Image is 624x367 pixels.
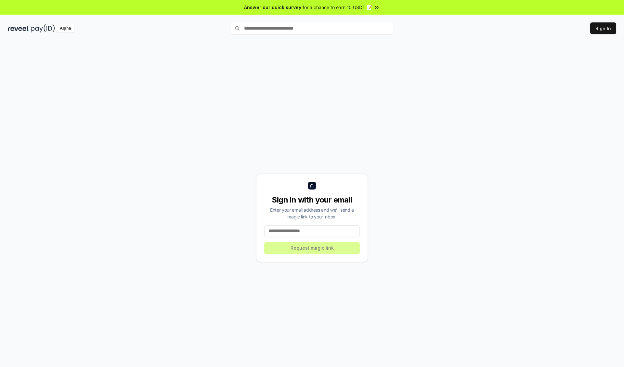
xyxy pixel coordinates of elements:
div: Sign in with your email [264,195,360,205]
div: Alpha [56,24,74,33]
span: for a chance to earn 10 USDT 📝 [303,4,372,11]
div: Enter your email address and we’ll send a magic link to your inbox. [264,206,360,220]
span: Answer our quick survey [244,4,301,11]
button: Sign In [590,22,616,34]
img: pay_id [31,24,55,33]
img: reveel_dark [8,24,30,33]
img: logo_small [308,182,316,190]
